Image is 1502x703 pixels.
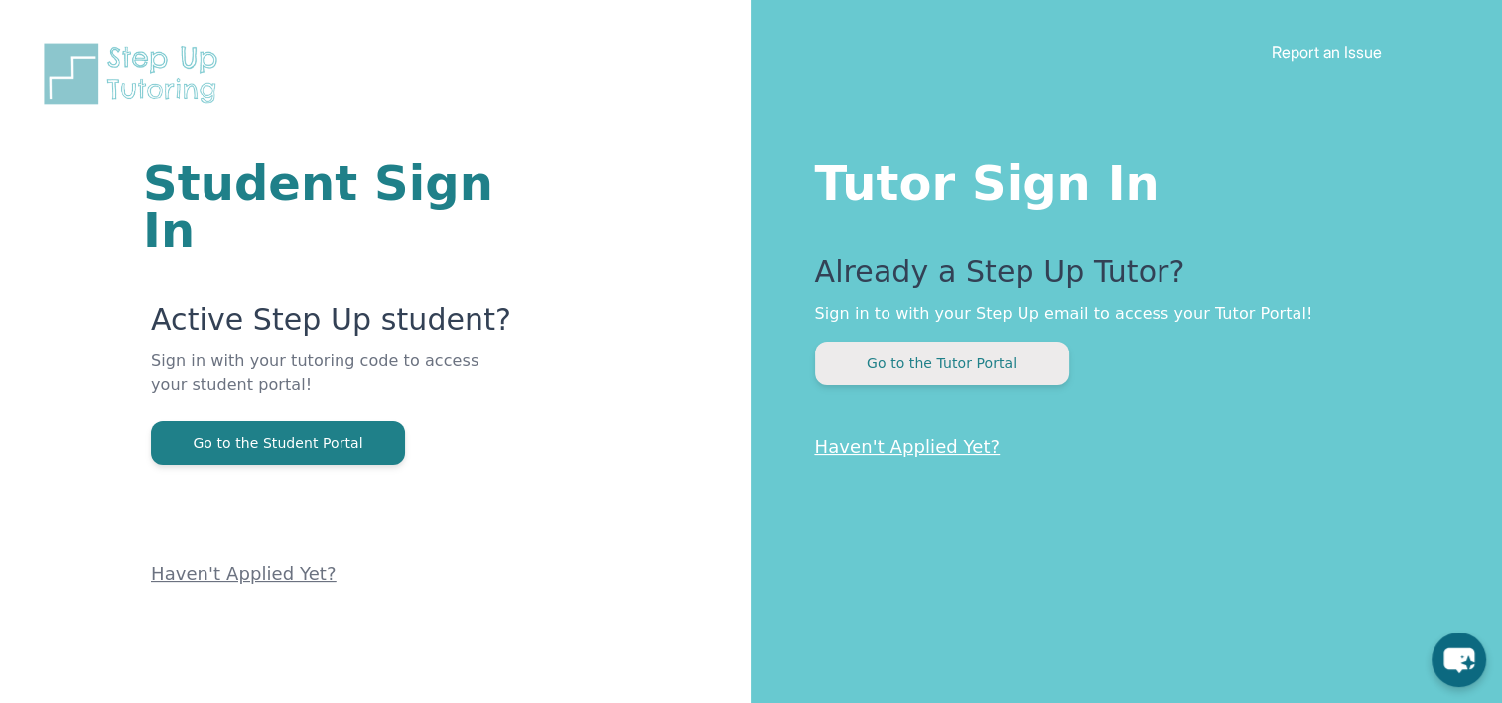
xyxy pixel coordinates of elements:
[815,254,1424,302] p: Already a Step Up Tutor?
[40,40,230,108] img: Step Up Tutoring horizontal logo
[151,350,513,421] p: Sign in with your tutoring code to access your student portal!
[151,433,405,452] a: Go to the Student Portal
[1272,42,1382,62] a: Report an Issue
[1432,633,1486,687] button: chat-button
[143,159,513,254] h1: Student Sign In
[151,302,513,350] p: Active Step Up student?
[815,151,1424,207] h1: Tutor Sign In
[151,563,337,584] a: Haven't Applied Yet?
[151,421,405,465] button: Go to the Student Portal
[815,302,1424,326] p: Sign in to with your Step Up email to access your Tutor Portal!
[815,436,1001,457] a: Haven't Applied Yet?
[815,353,1069,372] a: Go to the Tutor Portal
[815,342,1069,385] button: Go to the Tutor Portal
